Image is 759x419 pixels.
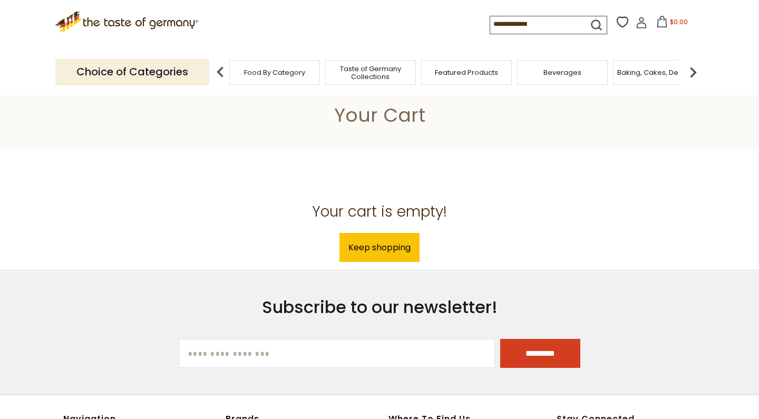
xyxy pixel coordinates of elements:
[179,297,580,318] h3: Subscribe to our newsletter!
[55,59,209,85] p: Choice of Categories
[210,62,231,83] img: previous arrow
[244,69,305,76] a: Food By Category
[33,103,726,127] h1: Your Cart
[617,69,699,76] a: Baking, Cakes, Desserts
[328,65,413,81] a: Taste of Germany Collections
[649,16,694,32] button: $0.00
[543,69,581,76] a: Beverages
[435,69,498,76] a: Featured Products
[63,202,696,221] h2: Your cart is empty!
[670,17,688,26] span: $0.00
[683,62,704,83] img: next arrow
[339,233,420,262] a: Keep shopping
